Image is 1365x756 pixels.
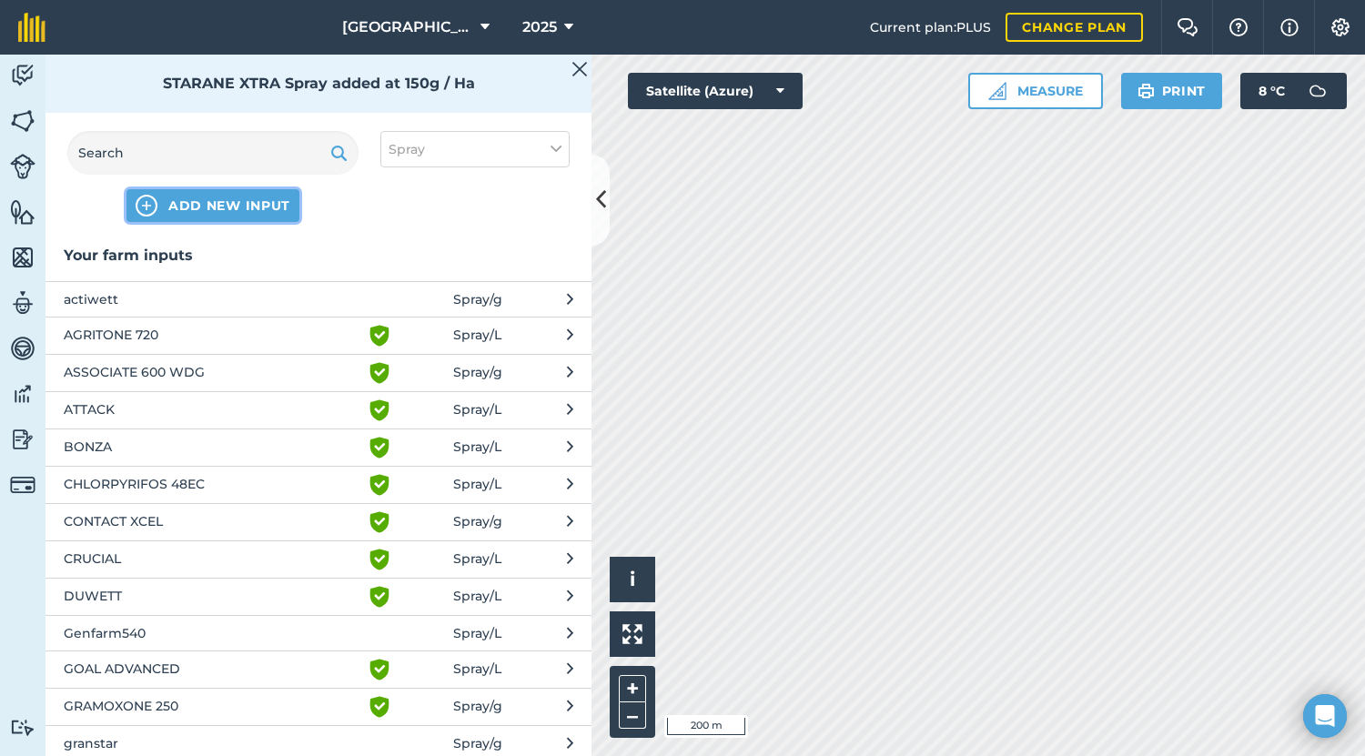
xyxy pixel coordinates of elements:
span: Spray / g [453,289,502,309]
img: svg+xml;base64,PD94bWwgdmVyc2lvbj0iMS4wIiBlbmNvZGluZz0idXRmLTgiPz4KPCEtLSBHZW5lcmF0b3I6IEFkb2JlIE... [10,335,35,362]
button: AGRITONE 720 Spray/L [45,317,591,354]
img: svg+xml;base64,PD94bWwgdmVyc2lvbj0iMS4wIiBlbmNvZGluZz0idXRmLTgiPz4KPCEtLSBHZW5lcmF0b3I6IEFkb2JlIE... [10,62,35,89]
span: 2025 [522,16,557,38]
span: Spray / L [453,437,501,459]
span: CONTACT XCEL [64,511,361,533]
span: GOAL ADVANCED [64,659,361,680]
button: CONTACT XCEL Spray/g [45,503,591,540]
img: Ruler icon [988,82,1006,100]
span: ADD NEW INPUT [168,197,290,215]
span: 8 ° C [1259,73,1285,109]
span: Current plan : PLUS [870,17,991,37]
img: Two speech bubbles overlapping with the left bubble in the forefront [1177,18,1198,36]
button: ASSOCIATE 600 WDG Spray/g [45,354,591,391]
button: Measure [968,73,1103,109]
span: Spray / L [453,399,501,421]
img: Four arrows, one pointing top left, one top right, one bottom right and the last bottom left [622,624,642,644]
img: svg+xml;base64,PD94bWwgdmVyc2lvbj0iMS4wIiBlbmNvZGluZz0idXRmLTgiPz4KPCEtLSBHZW5lcmF0b3I6IEFkb2JlIE... [10,719,35,736]
span: Spray / g [453,511,502,533]
span: GRAMOXONE 250 [64,696,361,718]
span: Spray / L [453,659,501,680]
span: Spray [389,139,425,159]
span: Spray / g [453,362,502,384]
button: Print [1121,73,1223,109]
span: CHLORPYRIFOS 48EC [64,474,361,496]
img: A cog icon [1330,18,1351,36]
button: CHLORPYRIFOS 48EC Spray/L [45,466,591,503]
button: CRUCIAL Spray/L [45,540,591,578]
h3: Your farm inputs [45,244,591,267]
span: BONZA [64,437,361,459]
button: i [610,557,655,602]
span: Spray / g [453,696,502,718]
img: svg+xml;base64,PD94bWwgdmVyc2lvbj0iMS4wIiBlbmNvZGluZz0idXRmLTgiPz4KPCEtLSBHZW5lcmF0b3I6IEFkb2JlIE... [10,380,35,408]
button: ATTACK Spray/L [45,391,591,428]
img: svg+xml;base64,PD94bWwgdmVyc2lvbj0iMS4wIiBlbmNvZGluZz0idXRmLTgiPz4KPCEtLSBHZW5lcmF0b3I6IEFkb2JlIE... [1299,73,1336,109]
button: GRAMOXONE 250 Spray/g [45,688,591,725]
span: DUWETT [64,586,361,608]
img: svg+xml;base64,PHN2ZyB4bWxucz0iaHR0cDovL3d3dy53My5vcmcvMjAwMC9zdmciIHdpZHRoPSI1NiIgaGVpZ2h0PSI2MC... [10,244,35,271]
img: svg+xml;base64,PD94bWwgdmVyc2lvbj0iMS4wIiBlbmNvZGluZz0idXRmLTgiPz4KPCEtLSBHZW5lcmF0b3I6IEFkb2JlIE... [10,472,35,498]
a: Change plan [1006,13,1143,42]
img: svg+xml;base64,PHN2ZyB4bWxucz0iaHR0cDovL3d3dy53My5vcmcvMjAwMC9zdmciIHdpZHRoPSIyMiIgaGVpZ2h0PSIzMC... [571,58,588,80]
img: svg+xml;base64,PHN2ZyB4bWxucz0iaHR0cDovL3d3dy53My5vcmcvMjAwMC9zdmciIHdpZHRoPSI1NiIgaGVpZ2h0PSI2MC... [10,107,35,135]
img: svg+xml;base64,PHN2ZyB4bWxucz0iaHR0cDovL3d3dy53My5vcmcvMjAwMC9zdmciIHdpZHRoPSIxNyIgaGVpZ2h0PSIxNy... [1280,16,1299,38]
span: Spray / L [453,623,501,643]
span: ATTACK [64,399,361,421]
span: Genfarm540 [64,623,361,643]
img: svg+xml;base64,PHN2ZyB4bWxucz0iaHR0cDovL3d3dy53My5vcmcvMjAwMC9zdmciIHdpZHRoPSIxNCIgaGVpZ2h0PSIyNC... [136,195,157,217]
button: 8 °C [1240,73,1347,109]
img: svg+xml;base64,PD94bWwgdmVyc2lvbj0iMS4wIiBlbmNvZGluZz0idXRmLTgiPz4KPCEtLSBHZW5lcmF0b3I6IEFkb2JlIE... [10,289,35,317]
img: svg+xml;base64,PD94bWwgdmVyc2lvbj0iMS4wIiBlbmNvZGluZz0idXRmLTgiPz4KPCEtLSBHZW5lcmF0b3I6IEFkb2JlIE... [10,154,35,179]
span: Spray / g [453,733,502,753]
img: A question mark icon [1228,18,1249,36]
button: BONZA Spray/L [45,428,591,466]
img: svg+xml;base64,PD94bWwgdmVyc2lvbj0iMS4wIiBlbmNvZGluZz0idXRmLTgiPz4KPCEtLSBHZW5lcmF0b3I6IEFkb2JlIE... [10,426,35,453]
button: DUWETT Spray/L [45,578,591,615]
button: ADD NEW INPUT [126,189,299,222]
input: Search [67,131,359,175]
span: Spray / L [453,474,501,496]
div: STARANE XTRA Spray added at 150g / Ha [45,55,591,113]
img: svg+xml;base64,PHN2ZyB4bWxucz0iaHR0cDovL3d3dy53My5vcmcvMjAwMC9zdmciIHdpZHRoPSIxOSIgaGVpZ2h0PSIyNC... [1137,80,1155,102]
img: svg+xml;base64,PHN2ZyB4bWxucz0iaHR0cDovL3d3dy53My5vcmcvMjAwMC9zdmciIHdpZHRoPSI1NiIgaGVpZ2h0PSI2MC... [10,198,35,226]
button: GOAL ADVANCED Spray/L [45,650,591,688]
button: Genfarm540 Spray/L [45,615,591,650]
span: CRUCIAL [64,549,361,570]
span: i [630,568,635,590]
span: Spray / L [453,325,501,347]
span: Spray / L [453,586,501,608]
span: AGRITONE 720 [64,325,361,347]
span: actiwett [64,289,361,309]
img: svg+xml;base64,PHN2ZyB4bWxucz0iaHR0cDovL3d3dy53My5vcmcvMjAwMC9zdmciIHdpZHRoPSIxOSIgaGVpZ2h0PSIyNC... [330,142,348,164]
img: fieldmargin Logo [18,13,45,42]
span: granstar [64,733,361,753]
div: Open Intercom Messenger [1303,694,1347,738]
button: Satellite (Azure) [628,73,803,109]
span: ASSOCIATE 600 WDG [64,362,361,384]
button: – [619,702,646,729]
button: + [619,675,646,702]
button: actiwett Spray/g [45,281,591,317]
span: [GEOGRAPHIC_DATA] [342,16,473,38]
button: Spray [380,131,570,167]
span: Spray / L [453,549,501,570]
